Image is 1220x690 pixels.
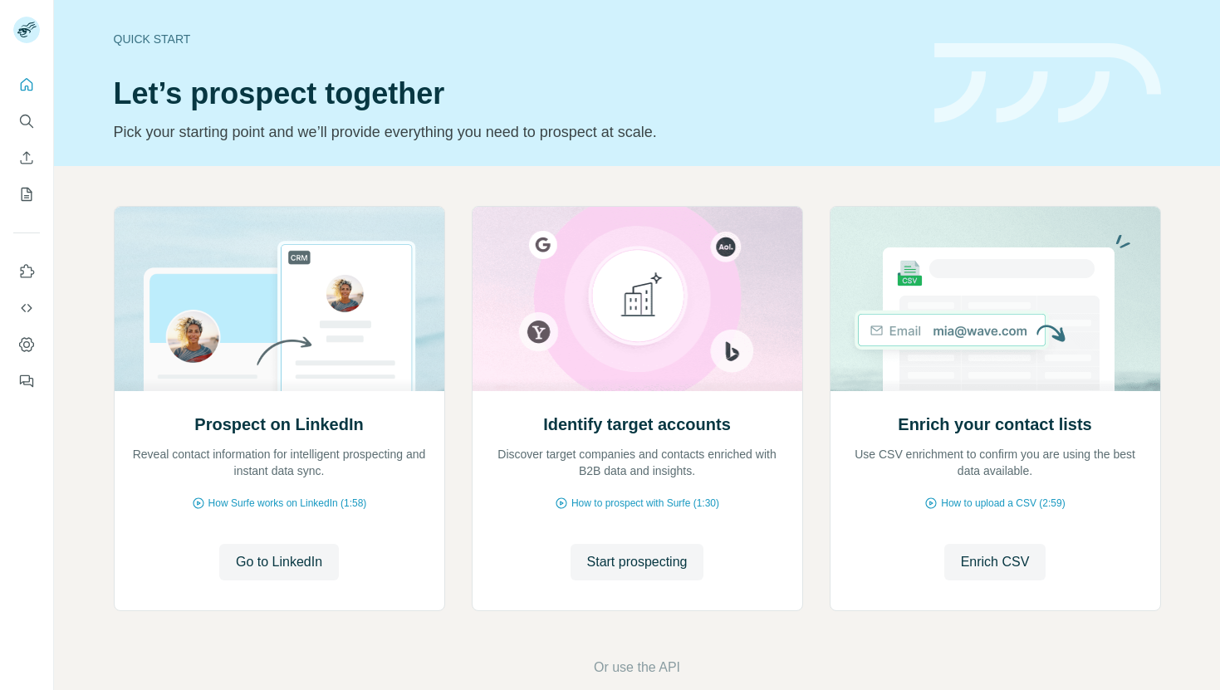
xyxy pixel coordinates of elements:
span: Go to LinkedIn [236,552,322,572]
button: Enrich CSV [13,143,40,173]
h2: Enrich your contact lists [898,413,1091,436]
p: Use CSV enrichment to confirm you are using the best data available. [847,446,1144,479]
button: Search [13,106,40,136]
span: How to upload a CSV (2:59) [941,496,1065,511]
span: Start prospecting [587,552,688,572]
p: Discover target companies and contacts enriched with B2B data and insights. [489,446,786,479]
button: Or use the API [594,658,680,678]
span: How Surfe works on LinkedIn (1:58) [208,496,367,511]
button: Start prospecting [571,544,704,580]
img: banner [934,43,1161,124]
h2: Identify target accounts [543,413,731,436]
img: Identify target accounts [472,207,803,391]
h1: Let’s prospect together [114,77,914,110]
h2: Prospect on LinkedIn [194,413,363,436]
span: How to prospect with Surfe (1:30) [571,496,719,511]
button: My lists [13,179,40,209]
span: Enrich CSV [961,552,1030,572]
button: Dashboard [13,330,40,360]
div: Quick start [114,31,914,47]
button: Go to LinkedIn [219,544,339,580]
img: Prospect on LinkedIn [114,207,445,391]
p: Reveal contact information for intelligent prospecting and instant data sync. [131,446,428,479]
button: Quick start [13,70,40,100]
button: Use Surfe on LinkedIn [13,257,40,286]
img: Enrich your contact lists [830,207,1161,391]
button: Feedback [13,366,40,396]
p: Pick your starting point and we’ll provide everything you need to prospect at scale. [114,120,914,144]
button: Use Surfe API [13,293,40,323]
button: Enrich CSV [944,544,1046,580]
